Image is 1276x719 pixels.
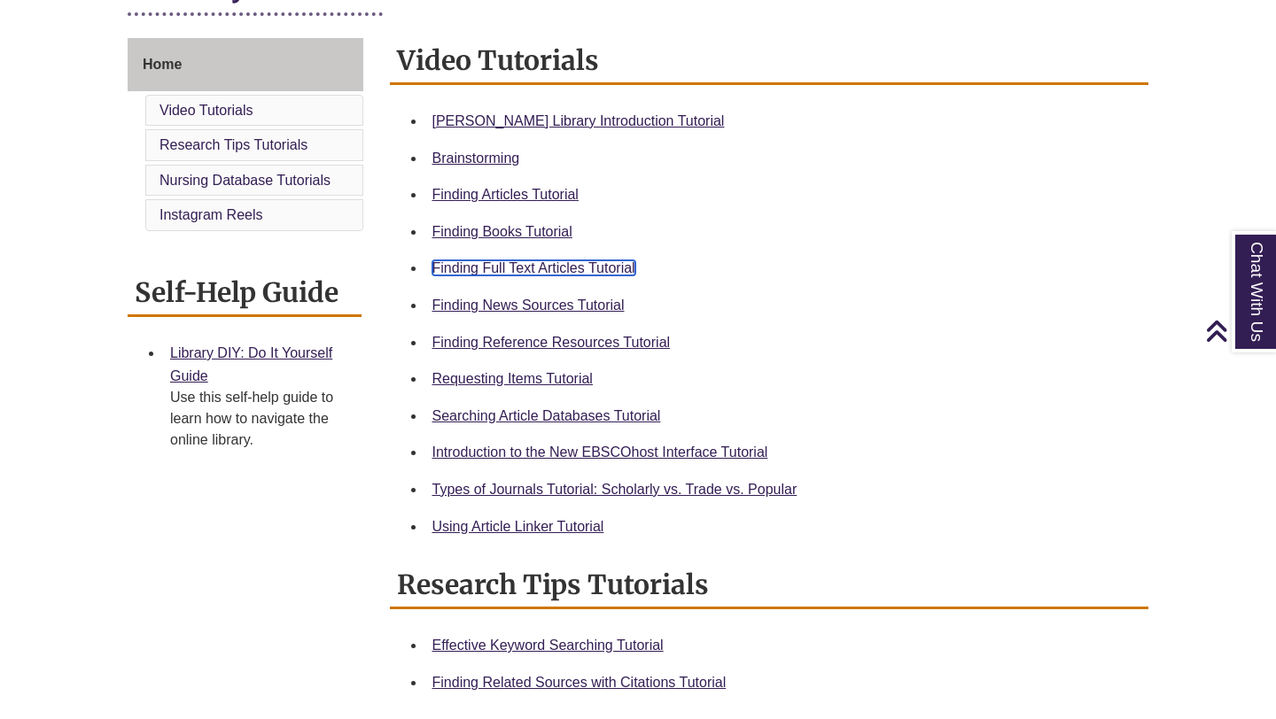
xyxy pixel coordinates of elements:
a: Nursing Database Tutorials [159,173,331,188]
div: Use this self-help guide to learn how to navigate the online library. [170,387,347,451]
a: Introduction to the New EBSCOhost Interface Tutorial [432,445,768,460]
a: Finding Full Text Articles Tutorial [432,260,635,275]
a: Requesting Items Tutorial [432,371,593,386]
div: Guide Page Menu [128,38,363,235]
a: Back to Top [1205,319,1272,343]
a: Video Tutorials [159,103,253,118]
a: Home [128,38,363,91]
a: Effective Keyword Searching Tutorial [432,638,664,653]
a: Using Article Linker Tutorial [432,519,604,534]
h2: Video Tutorials [390,38,1149,85]
a: Brainstorming [432,151,520,166]
a: Finding Books Tutorial [432,224,572,239]
a: Finding News Sources Tutorial [432,298,625,313]
a: Types of Journals Tutorial: Scholarly vs. Trade vs. Popular [432,482,797,497]
a: Finding Reference Resources Tutorial [432,335,671,350]
a: Research Tips Tutorials [159,137,307,152]
a: Finding Articles Tutorial [432,187,579,202]
h2: Self-Help Guide [128,270,362,317]
a: Finding Related Sources with Citations Tutorial [432,675,727,690]
a: Instagram Reels [159,207,263,222]
a: Library DIY: Do It Yourself Guide [170,345,332,383]
a: [PERSON_NAME] Library Introduction Tutorial [432,113,725,128]
a: Searching Article Databases Tutorial [432,408,661,423]
h2: Research Tips Tutorials [390,562,1149,609]
span: Home [143,57,182,72]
